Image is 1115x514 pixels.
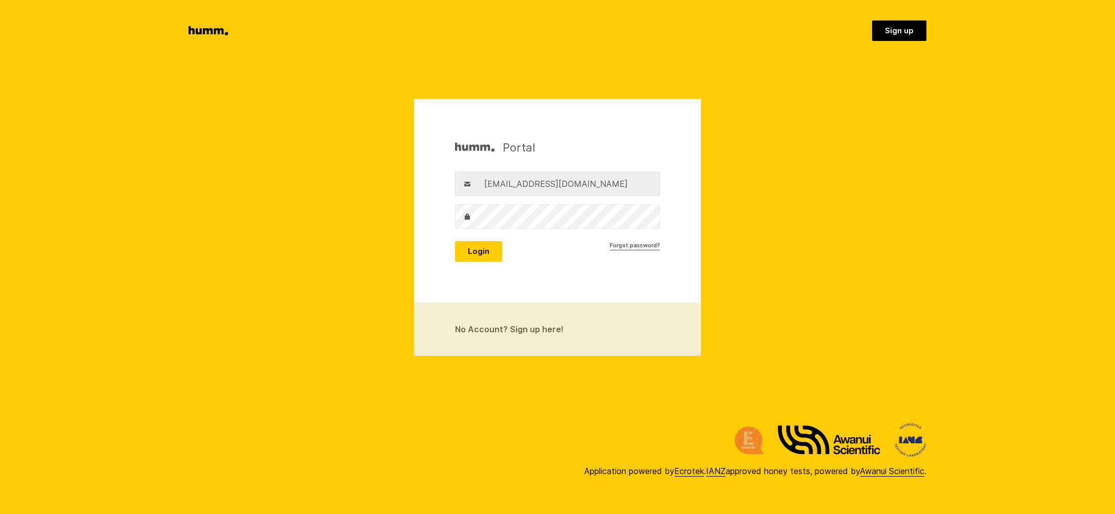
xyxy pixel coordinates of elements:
[610,241,660,250] a: Forgot password?
[455,140,535,155] h1: Portal
[584,465,926,477] div: Application powered by . approved honey tests, powered by .
[706,466,726,477] a: IANZ
[455,140,494,155] img: Humm
[674,466,704,477] a: Ecrotek
[414,303,701,356] a: No Account? Sign up here!
[778,425,880,455] img: Awanui Scientific
[872,20,926,41] a: Sign up
[455,241,502,262] button: Login
[735,426,763,454] img: Ecrotek
[895,423,926,457] img: International Accreditation New Zealand
[860,466,924,477] a: Awanui Scientific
